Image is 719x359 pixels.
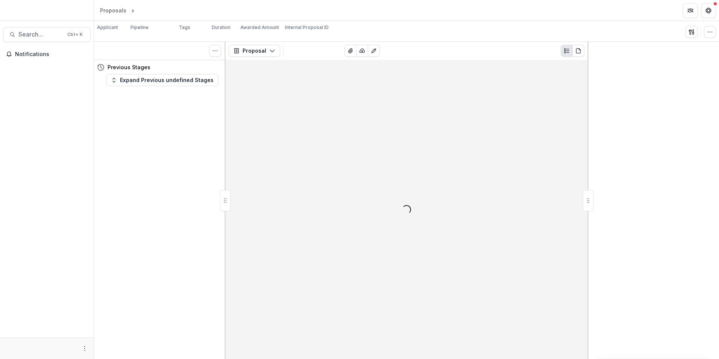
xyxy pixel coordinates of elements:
button: Search... [3,27,91,42]
p: Awarded Amount [240,24,279,31]
p: Tags [179,24,190,31]
p: Internal Proposal ID [285,24,329,31]
button: Expand Previous undefined Stages [106,74,218,86]
div: Ctrl + K [66,30,84,39]
button: Plaintext view [561,45,573,57]
button: Edit as form [368,45,380,57]
span: Search... [18,31,63,38]
span: Notifications [15,51,88,58]
button: Toggle View Cancelled Tasks [209,45,221,57]
nav: breadcrumb [97,5,168,16]
button: Proposal [229,45,280,57]
p: Duration [212,24,231,31]
button: More [80,344,89,353]
button: Notifications [3,48,91,60]
button: Partners [683,3,698,18]
div: Proposals [100,6,126,14]
button: Get Help [701,3,716,18]
button: PDF view [572,45,584,57]
button: View Attached Files [344,45,356,57]
h4: Previous Stages [108,63,150,71]
p: Applicant [97,24,118,31]
a: Proposals [97,5,129,16]
p: Pipeline [130,24,149,31]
